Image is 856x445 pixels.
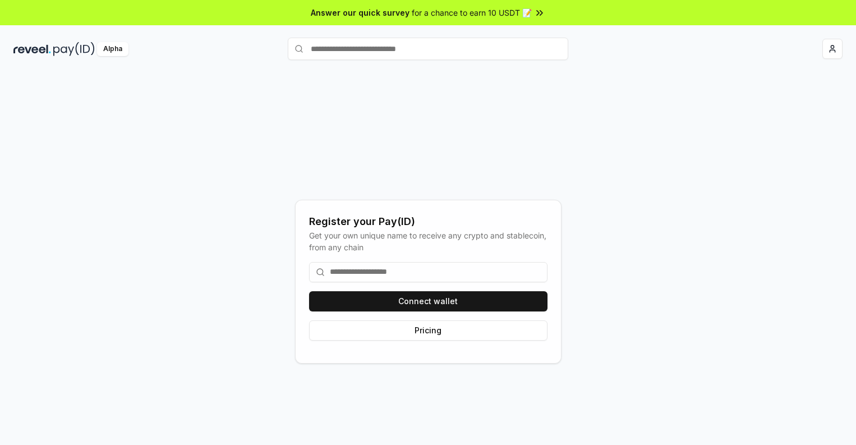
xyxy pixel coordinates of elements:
div: Get your own unique name to receive any crypto and stablecoin, from any chain [309,230,547,253]
span: Answer our quick survey [311,7,409,19]
button: Connect wallet [309,291,547,311]
img: reveel_dark [13,42,51,56]
div: Alpha [97,42,128,56]
button: Pricing [309,320,547,341]
span: for a chance to earn 10 USDT 📝 [412,7,532,19]
div: Register your Pay(ID) [309,214,547,230]
img: pay_id [53,42,95,56]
